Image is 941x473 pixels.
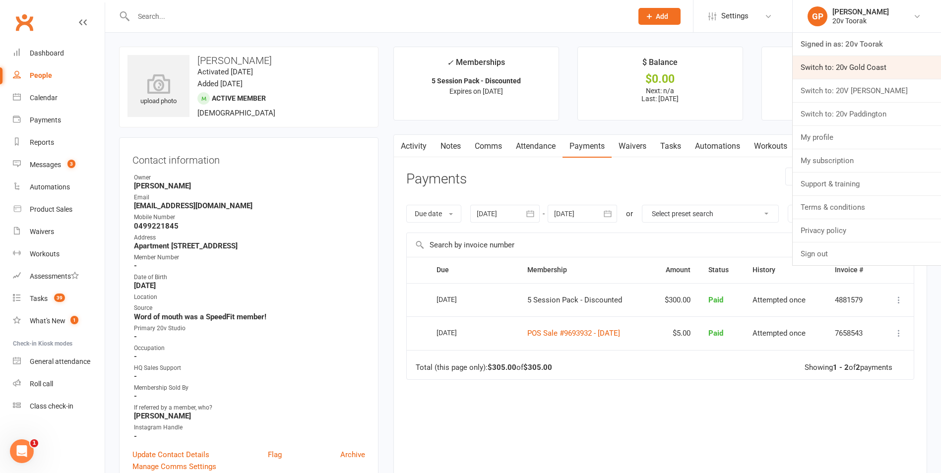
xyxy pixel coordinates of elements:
[54,294,65,302] span: 39
[563,135,612,158] a: Payments
[197,109,275,118] span: [DEMOGRAPHIC_DATA]
[30,228,54,236] div: Waivers
[30,161,61,169] div: Messages
[13,288,105,310] a: Tasks 39
[134,412,365,420] strong: [PERSON_NAME]
[656,12,668,20] span: Add
[30,138,54,146] div: Reports
[649,257,699,283] th: Amount
[30,71,52,79] div: People
[826,316,879,350] td: 7658543
[30,317,65,325] div: What's New
[793,219,941,242] a: Privacy policy
[649,283,699,317] td: $300.00
[197,67,253,76] time: Activated [DATE]
[132,151,365,166] h3: Contact information
[134,383,365,393] div: Membership Sold By
[127,55,370,66] h3: [PERSON_NAME]
[785,168,857,185] button: + Add Adjustment
[134,403,365,413] div: If referred by a member, who?
[134,193,365,202] div: Email
[13,154,105,176] a: Messages 3
[793,173,941,195] a: Support & training
[340,449,365,461] a: Archive
[134,332,365,341] strong: -
[653,135,688,158] a: Tasks
[134,253,365,262] div: Member Number
[626,208,633,220] div: or
[432,77,521,85] strong: 5 Session Pack - Discounted
[13,373,105,395] a: Roll call
[134,222,365,231] strong: 0499221845
[437,325,482,340] div: [DATE]
[30,380,53,388] div: Roll call
[407,233,841,257] input: Search by invoice number
[134,312,365,321] strong: Word of mouth was a SpeedFit member!
[805,363,892,372] div: Showing of payments
[212,94,266,102] span: Active member
[130,9,626,23] input: Search...
[13,265,105,288] a: Assessments
[699,257,744,283] th: Status
[416,363,552,372] div: Total (this page only): of
[13,176,105,198] a: Automations
[30,183,70,191] div: Automations
[67,160,75,168] span: 3
[134,324,365,333] div: Primary 20v Studio
[527,329,620,338] a: POS Sale #9693932 - [DATE]
[406,172,467,187] h3: Payments
[134,392,365,401] strong: -
[447,56,505,74] div: Memberships
[793,56,941,79] a: Switch to: 20v Gold Coast
[793,33,941,56] a: Signed in as: 20v Toorak
[134,352,365,361] strong: -
[197,79,243,88] time: Added [DATE]
[744,257,826,283] th: History
[134,201,365,210] strong: [EMAIL_ADDRESS][DOMAIN_NAME]
[132,449,209,461] a: Update Contact Details
[808,6,827,26] div: GP
[30,49,64,57] div: Dashboard
[642,56,678,74] div: $ Balance
[134,432,365,441] strong: -
[832,7,889,16] div: [PERSON_NAME]
[771,74,918,84] div: [DATE]
[134,303,365,313] div: Source
[468,135,509,158] a: Comms
[518,257,649,283] th: Membership
[13,243,105,265] a: Workouts
[13,310,105,332] a: What's New1
[649,316,699,350] td: $5.00
[134,293,365,302] div: Location
[793,242,941,265] a: Sign out
[30,205,72,213] div: Product Sales
[13,109,105,131] a: Payments
[638,8,681,25] button: Add
[127,74,189,107] div: upload photo
[134,372,365,381] strong: -
[30,116,61,124] div: Payments
[793,79,941,102] a: Switch to: 20V [PERSON_NAME]
[13,87,105,109] a: Calendar
[527,296,622,304] span: 5 Session Pack - Discounted
[826,283,879,317] td: 4881579
[523,363,552,372] strong: $305.00
[13,395,105,417] a: Class kiosk mode
[587,87,734,103] p: Next: n/a Last: [DATE]
[134,423,365,432] div: Instagram Handle
[721,5,749,27] span: Settings
[30,402,73,410] div: Class check-in
[832,16,889,25] div: 20v Toorak
[30,272,79,280] div: Assessments
[447,58,453,67] i: ✓
[13,131,105,154] a: Reports
[134,363,365,373] div: HQ Sales Support
[134,173,365,182] div: Owner
[10,439,34,463] iframe: Intercom live chat
[13,221,105,243] a: Waivers
[826,257,879,283] th: Invoice #
[12,10,37,35] a: Clubworx
[13,42,105,64] a: Dashboard
[488,363,516,372] strong: $305.00
[753,296,806,304] span: Attempted once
